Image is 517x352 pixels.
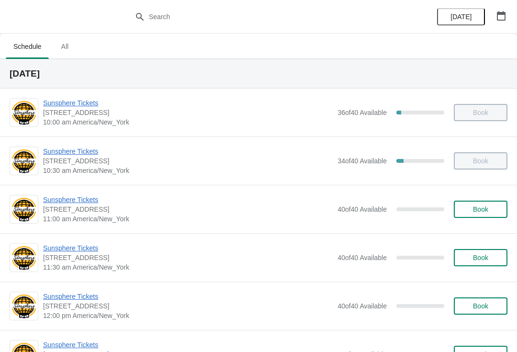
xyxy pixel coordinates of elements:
img: Sunsphere Tickets | 810 Clinch Avenue, Knoxville, TN, USA | 10:30 am America/New_York [10,148,38,174]
span: [STREET_ADDRESS] [43,108,333,117]
span: Schedule [6,38,49,55]
span: Book [473,302,488,310]
button: [DATE] [437,8,485,25]
span: 40 of 40 Available [337,254,387,261]
span: Sunsphere Tickets [43,292,333,301]
span: Sunsphere Tickets [43,147,333,156]
span: 10:30 am America/New_York [43,166,333,175]
span: All [53,38,77,55]
span: 40 of 40 Available [337,205,387,213]
span: [STREET_ADDRESS] [43,253,333,262]
span: 36 of 40 Available [337,109,387,116]
span: 10:00 am America/New_York [43,117,333,127]
span: 40 of 40 Available [337,302,387,310]
span: [DATE] [450,13,472,21]
button: Book [454,249,507,266]
span: 11:30 am America/New_York [43,262,333,272]
img: Sunsphere Tickets | 810 Clinch Avenue, Knoxville, TN, USA | 12:00 pm America/New_York [10,293,38,319]
img: Sunsphere Tickets | 810 Clinch Avenue, Knoxville, TN, USA | 11:30 am America/New_York [10,245,38,271]
span: 34 of 40 Available [337,157,387,165]
img: Sunsphere Tickets | 810 Clinch Avenue, Knoxville, TN, USA | 10:00 am America/New_York [10,100,38,126]
span: [STREET_ADDRESS] [43,156,333,166]
input: Search [148,8,388,25]
span: Book [473,205,488,213]
span: Sunsphere Tickets [43,340,333,350]
span: Book [473,254,488,261]
span: 12:00 pm America/New_York [43,311,333,320]
span: Sunsphere Tickets [43,195,333,204]
span: Sunsphere Tickets [43,243,333,253]
span: 11:00 am America/New_York [43,214,333,224]
button: Book [454,201,507,218]
span: Sunsphere Tickets [43,98,333,108]
img: Sunsphere Tickets | 810 Clinch Avenue, Knoxville, TN, USA | 11:00 am America/New_York [10,196,38,223]
span: [STREET_ADDRESS] [43,204,333,214]
span: [STREET_ADDRESS] [43,301,333,311]
button: Book [454,297,507,315]
h2: [DATE] [10,69,507,79]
